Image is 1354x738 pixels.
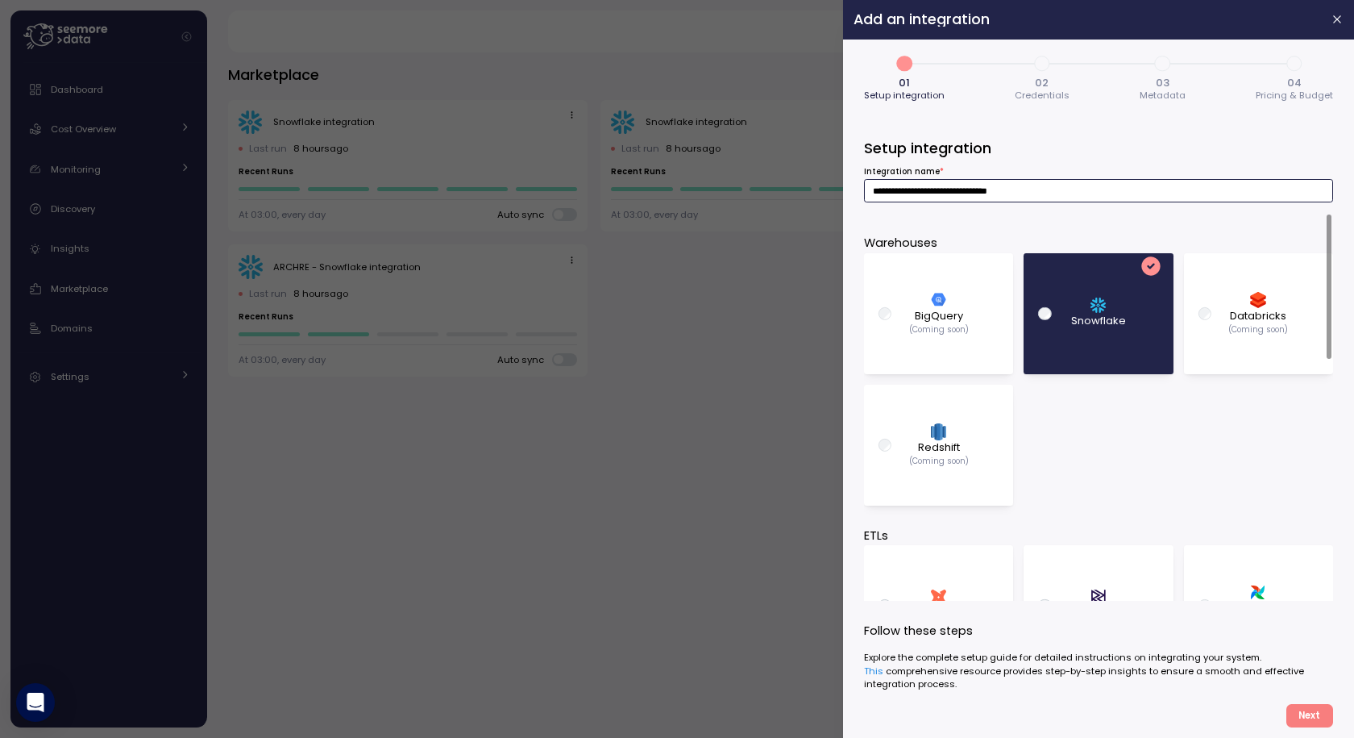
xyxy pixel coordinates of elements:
div: Open Intercom Messenger [16,683,55,722]
span: Setup integration [864,91,945,100]
span: 4 [1281,50,1308,77]
p: (Coming soon) [909,324,969,336]
button: 101Setup integration [864,50,945,104]
p: Airflow [1240,600,1276,616]
p: Follow these steps [864,622,1333,640]
p: Snowflake [1071,313,1126,329]
p: Warehouses [864,234,1333,252]
h2: Add an integration [854,12,1318,27]
p: (Coming soon) [909,456,969,467]
span: Metadata [1140,91,1186,100]
h3: Setup integration [864,138,1333,158]
button: 404Pricing & Budget [1256,50,1333,104]
p: (Coming soon) [1228,324,1288,336]
div: Explore the complete setup guide for detailed instructions on integrating your system. comprehens... [864,651,1333,690]
span: 1 [891,50,918,77]
span: 04 [1287,77,1302,88]
span: 2 [1028,50,1056,77]
span: 03 [1156,77,1169,88]
p: BigQuery [915,308,963,324]
span: 3 [1149,50,1177,77]
button: 303Metadata [1140,50,1186,104]
a: This [864,665,883,678]
p: Databricks [1230,308,1286,324]
p: Redshift [918,440,960,456]
span: 02 [1036,77,1049,88]
span: 01 [899,77,910,88]
span: Pricing & Budget [1256,91,1333,100]
span: Credentials [1015,91,1069,100]
button: 202Credentials [1015,50,1069,104]
button: Next [1286,704,1333,728]
p: ETLs [864,527,1333,545]
span: Next [1298,705,1320,727]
